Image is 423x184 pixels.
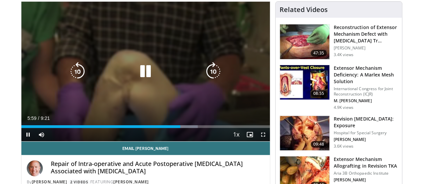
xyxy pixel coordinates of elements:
[21,128,35,141] button: Pause
[230,128,243,141] button: Playback Rate
[243,128,256,141] button: Enable picture-in-picture mode
[311,50,327,56] span: 47:35
[334,156,398,169] h3: Extensor Mechanism Allografting in Revision TKA
[334,98,398,104] p: M. [PERSON_NAME]
[334,65,398,85] h3: Extensor Mechanism Deficiency: A Marlex Mesh Solution
[21,2,270,142] video-js: Video Player
[280,24,398,59] a: 47:35 Reconstruction of Extensor Mechanism Defect with [MEDICAL_DATA] Tr… [PERSON_NAME] 3.4K views
[280,6,328,14] h4: Related Videos
[35,128,48,141] button: Mute
[334,144,353,149] p: 3.6K views
[334,137,398,142] p: [PERSON_NAME]
[280,65,329,100] img: eba9dcd1-91c0-4fe7-8e9d-3e6752fce35c.150x105_q85_crop-smart_upscale.jpg
[280,116,398,151] a: 09:48 Revision [MEDICAL_DATA]: Exposure Hospital for Special Surgery [PERSON_NAME] 3.6K views
[334,105,353,110] p: 4.9K views
[21,142,270,155] a: Email [PERSON_NAME]
[38,116,39,121] span: /
[334,52,353,57] p: 3.4K views
[21,125,270,128] div: Progress Bar
[41,116,50,121] span: 9:21
[51,160,265,175] h4: Repair of Intra-operative and Acute Postoperative [MEDICAL_DATA] Associated with [MEDICAL_DATA]
[334,171,398,176] p: Aria 3B Orthopaedic Institute
[334,86,398,97] p: International Congress for Joint Reconstruction (ICJR)
[334,116,398,129] h3: Revision [MEDICAL_DATA]: Exposure
[334,45,398,51] p: [PERSON_NAME]
[256,128,270,141] button: Fullscreen
[311,141,327,148] span: 09:48
[280,116,329,151] img: 01949379-fd6a-4e7a-9c72-3c7e5cc110f0.150x105_q85_crop-smart_upscale.jpg
[334,24,398,44] h3: Reconstruction of Extensor Mechanism Defect with [MEDICAL_DATA] Tr…
[280,24,329,59] img: 8cd9e55f-800b-4d76-8c57-b8de3b6fffe7.150x105_q85_crop-smart_upscale.jpg
[311,90,327,97] span: 08:55
[27,160,43,176] img: Avatar
[334,177,398,183] p: [PERSON_NAME]
[334,130,398,136] p: Hospital for Special Surgery
[27,116,36,121] span: 5:59
[280,65,398,110] a: 08:55 Extensor Mechanism Deficiency: A Marlex Mesh Solution International Congress for Joint Reco...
